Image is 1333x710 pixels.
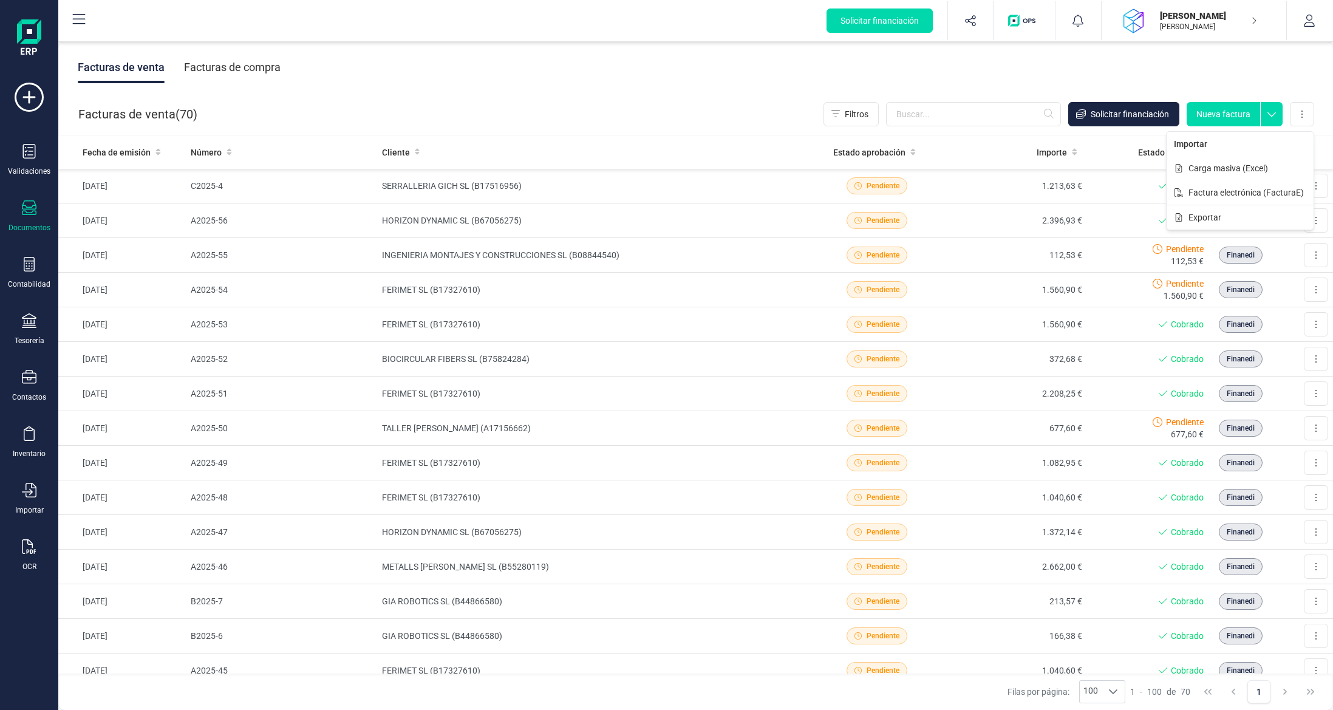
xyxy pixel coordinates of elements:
td: FERIMET SL (B17327610) [377,307,807,342]
button: Logo de OPS [1001,1,1048,40]
span: Cobrado [1171,595,1204,607]
button: Factura electrónica (FacturaE) [1167,180,1314,205]
span: Pendiente [867,215,899,226]
td: GIA ROBOTICS SL (B44866580) [377,584,807,619]
div: Importar [15,505,44,515]
td: METALLS [PERSON_NAME] SL (B55280119) [377,550,807,584]
span: Pendiente [867,630,899,641]
td: [DATE] [58,480,186,515]
td: B2025-6 [186,619,377,654]
button: Next Page [1273,680,1297,703]
span: 1.560,90 € [1164,290,1204,302]
td: TALLER [PERSON_NAME] (A17156662) [377,411,807,446]
td: 2.208,25 € [947,377,1087,411]
button: Carga masiva (Excel) [1167,156,1314,180]
td: C2025-4 [186,169,377,203]
span: Solicitar financiación [1091,108,1169,120]
td: [DATE] [58,411,186,446]
span: Fecha de emisión [83,146,151,159]
td: A2025-47 [186,515,377,550]
img: DA [1121,7,1148,34]
button: First Page [1196,680,1219,703]
span: Pendiente [867,180,899,191]
td: A2025-49 [186,446,377,480]
td: 166,38 € [947,619,1087,654]
span: Filtros [845,108,868,120]
td: [DATE] [58,446,186,480]
td: [DATE] [58,654,186,688]
span: Cobrado [1171,664,1204,677]
span: Finanedi [1227,250,1255,261]
button: Last Page [1299,680,1322,703]
button: Solicitar financiación [1068,102,1179,126]
td: [DATE] [58,515,186,550]
span: Finanedi [1227,319,1255,330]
td: FERIMET SL (B17327610) [377,446,807,480]
span: Finanedi [1227,527,1255,538]
td: FERIMET SL (B17327610) [377,654,807,688]
td: [DATE] [58,377,186,411]
td: 2.662,00 € [947,550,1087,584]
span: 677,60 € [1171,428,1204,440]
td: A2025-56 [186,203,377,238]
span: Estado aprobación [833,146,905,159]
td: FERIMET SL (B17327610) [377,273,807,307]
span: Finanedi [1227,561,1255,572]
button: Importar [1167,132,1314,156]
span: Carga masiva (Excel) [1188,162,1268,174]
td: [DATE] [58,619,186,654]
td: A2025-51 [186,377,377,411]
div: Validaciones [8,166,50,176]
span: Pendiente [867,250,899,261]
span: Cobrado [1171,561,1204,573]
td: A2025-46 [186,550,377,584]
span: Pendiente [867,527,899,538]
span: Cobrado [1171,387,1204,400]
span: Finanedi [1227,492,1255,503]
span: Pendiente [867,284,899,295]
span: Finanedi [1227,353,1255,364]
span: Importe [1037,146,1067,159]
span: Finanedi [1227,388,1255,399]
button: Exportar [1167,205,1314,230]
div: Contabilidad [8,279,50,289]
td: 112,53 € [947,238,1087,273]
td: 677,60 € [947,411,1087,446]
td: [DATE] [58,238,186,273]
span: Cobrado [1171,457,1204,469]
span: 112,53 € [1171,255,1204,267]
span: Pendiente [867,596,899,607]
td: A2025-48 [186,480,377,515]
span: 100 [1080,681,1102,703]
span: Pendiente [867,353,899,364]
td: HORIZON DYNAMIC SL (B67056275) [377,203,807,238]
td: 372,68 € [947,342,1087,377]
img: Logo de OPS [1008,15,1040,27]
td: FERIMET SL (B17327610) [377,377,807,411]
td: 1.213,63 € [947,169,1087,203]
div: Facturas de venta [78,52,165,83]
div: Filas por página: [1007,680,1125,703]
span: Pendiente [867,423,899,434]
td: 213,57 € [947,584,1087,619]
span: 70 [180,106,193,123]
div: - [1130,686,1190,698]
td: INGENIERIA MONTAJES Y CONSTRUCCIONES SL (B08844540) [377,238,807,273]
td: A2025-55 [186,238,377,273]
span: de [1167,686,1176,698]
td: HORIZON DYNAMIC SL (B67056275) [377,515,807,550]
span: Número [191,146,222,159]
td: A2025-50 [186,411,377,446]
span: 1 [1130,686,1135,698]
span: Factura electrónica (FacturaE) [1188,186,1304,199]
span: Cobrado [1171,318,1204,330]
td: [DATE] [58,273,186,307]
td: A2025-54 [186,273,377,307]
td: [DATE] [58,342,186,377]
img: Logo Finanedi [17,19,41,58]
div: Contactos [12,392,46,402]
span: Pendiente [867,665,899,676]
span: Pendiente [867,457,899,468]
span: Exportar [1188,211,1221,224]
span: Pendiente [1166,278,1204,290]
